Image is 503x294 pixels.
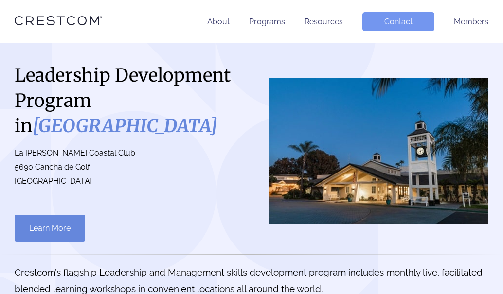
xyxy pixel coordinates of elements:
i: [GEOGRAPHIC_DATA] [33,115,217,137]
img: San Diego County [269,78,488,224]
a: Contact [362,12,434,31]
a: About [207,17,230,26]
a: Learn More [15,215,85,242]
a: Resources [305,17,343,26]
a: Members [454,17,488,26]
a: Programs [249,17,285,26]
p: La [PERSON_NAME] Coastal Club 5690 Cancha de Golf [GEOGRAPHIC_DATA] [15,146,242,188]
h1: Leadership Development Program in [15,63,242,138]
